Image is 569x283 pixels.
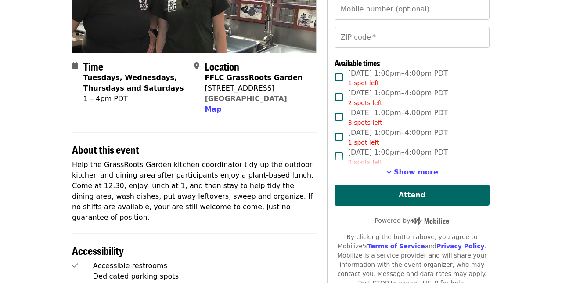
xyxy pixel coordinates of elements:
span: Powered by [375,217,449,224]
span: About this event [72,141,139,157]
a: Terms of Service [367,243,425,250]
input: ZIP code [335,27,490,48]
i: calendar icon [72,62,78,70]
div: Accessible restrooms [93,261,317,271]
span: Accessibility [72,243,124,258]
span: [DATE] 1:00pm–4:00pm PDT [348,88,448,108]
span: Location [205,58,239,74]
span: [DATE] 1:00pm–4:00pm PDT [348,147,448,167]
span: 2 spots left [348,99,382,106]
span: 3 spots left [348,119,382,126]
img: Powered by Mobilize [410,217,449,225]
span: [DATE] 1:00pm–4:00pm PDT [348,108,448,127]
div: Dedicated parking spots [93,271,317,282]
a: [GEOGRAPHIC_DATA] [205,94,287,103]
div: [STREET_ADDRESS] [205,83,303,94]
p: Help the GrassRoots Garden kitchen coordinator tidy up the outdoor kitchen and dining area after ... [72,160,317,223]
span: Show more [394,168,438,176]
span: 2 spots left [348,159,382,166]
button: Map [205,104,221,115]
span: Map [205,105,221,113]
button: See more timeslots [386,167,438,178]
span: 1 spot left [348,139,379,146]
a: Privacy Policy [436,243,485,250]
span: [DATE] 1:00pm–4:00pm PDT [348,68,448,88]
strong: FFLC GrassRoots Garden [205,73,303,82]
div: 1 – 4pm PDT [83,94,187,104]
i: check icon [72,261,78,270]
span: Available times [335,57,380,69]
button: Attend [335,185,490,206]
span: 1 spot left [348,80,379,87]
i: map-marker-alt icon [194,62,199,70]
span: Time [83,58,103,74]
span: [DATE] 1:00pm–4:00pm PDT [348,127,448,147]
strong: Tuesdays, Wednesdays, Thursdays and Saturdays [83,73,184,92]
